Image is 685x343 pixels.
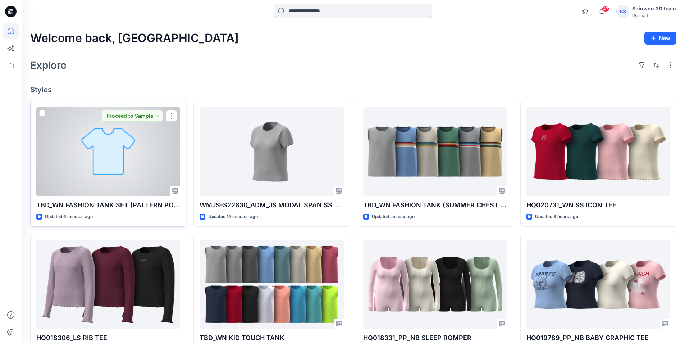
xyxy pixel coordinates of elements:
[36,240,180,329] a: HQ018306_LS RIB TEE
[208,213,258,221] p: Updated 19 minutes ago
[45,213,93,221] p: Updated 6 minutes ago
[616,5,629,18] div: S3
[200,107,343,196] a: WMJS-S22630_ADM_JS MODAL SPAN SS TEE
[632,4,676,13] div: Shinwon 3D team
[200,240,343,329] a: TBD_WN KID TOUGH TANK
[526,200,670,210] p: HQ020731_WN SS ICON TEE
[363,107,507,196] a: TBD_WN FASHION TANK (SUMMER CHEST STRIPE)
[36,107,180,196] a: TBD_WN FASHION TANK SET (PATTERN POCKET CONTR BINDING)
[602,6,609,12] span: 47
[535,213,578,221] p: Updated 3 hours ago
[36,200,180,210] p: TBD_WN FASHION TANK SET (PATTERN POCKET CONTR BINDING)
[632,13,676,18] div: Walmart
[363,200,507,210] p: TBD_WN FASHION TANK (SUMMER CHEST STRIPE)
[526,240,670,329] a: HQ019789_PP_NB BABY GRAPHIC TEE
[30,59,67,71] h2: Explore
[30,32,239,45] h2: Welcome back, [GEOGRAPHIC_DATA]
[36,333,180,343] p: HQ018306_LS RIB TEE
[363,333,507,343] p: HQ018331_PP_NB SLEEP ROMPER
[644,32,676,45] button: New
[200,200,343,210] p: WMJS-S22630_ADM_JS MODAL SPAN SS TEE
[200,333,343,343] p: TBD_WN KID TOUGH TANK
[372,213,415,221] p: Updated an hour ago
[526,107,670,196] a: HQ020731_WN SS ICON TEE
[30,85,676,94] h4: Styles
[363,240,507,329] a: HQ018331_PP_NB SLEEP ROMPER
[526,333,670,343] p: HQ019789_PP_NB BABY GRAPHIC TEE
